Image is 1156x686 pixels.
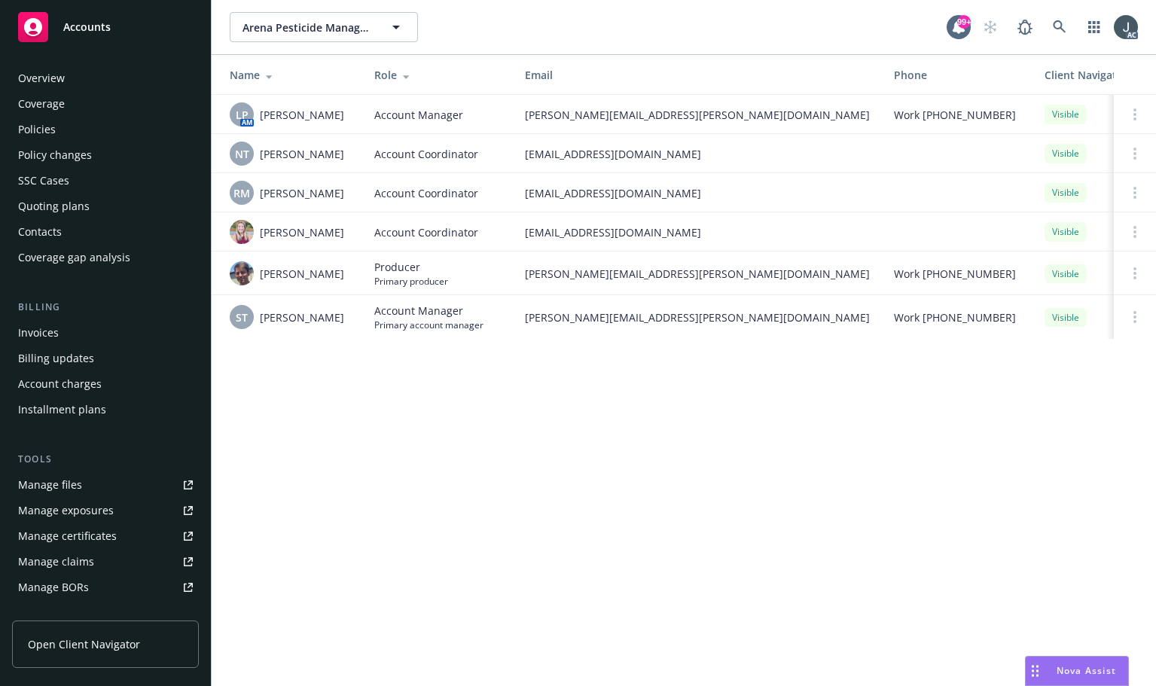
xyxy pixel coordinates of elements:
div: Manage exposures [18,498,114,523]
div: 99+ [957,15,971,29]
span: Nova Assist [1057,664,1116,677]
span: LP [236,107,249,123]
a: Start snowing [975,12,1005,42]
span: RM [233,185,250,201]
span: [EMAIL_ADDRESS][DOMAIN_NAME] [525,146,870,162]
div: SSC Cases [18,169,69,193]
a: Accounts [12,6,199,48]
a: SSC Cases [12,169,199,193]
div: Manage certificates [18,524,117,548]
span: [PERSON_NAME] [260,185,344,201]
a: Installment plans [12,398,199,422]
div: Overview [18,66,65,90]
span: Work [PHONE_NUMBER] [894,107,1016,123]
div: Manage BORs [18,575,89,599]
span: ST [236,309,248,325]
span: [PERSON_NAME] [260,146,344,162]
div: Visible [1045,105,1087,123]
button: Arena Pesticide Management, Inc. [230,12,418,42]
span: [PERSON_NAME][EMAIL_ADDRESS][PERSON_NAME][DOMAIN_NAME] [525,266,870,282]
div: Email [525,67,870,83]
a: Account charges [12,372,199,396]
span: Account Manager [374,107,463,123]
div: Phone [894,67,1020,83]
span: Account Coordinator [374,146,478,162]
a: Search [1045,12,1075,42]
img: photo [230,261,254,285]
img: photo [1114,15,1138,39]
span: [EMAIL_ADDRESS][DOMAIN_NAME] [525,224,870,240]
div: Drag to move [1026,657,1045,685]
a: Switch app [1079,12,1109,42]
div: Manage claims [18,550,94,574]
div: Account charges [18,372,102,396]
div: Policy changes [18,143,92,167]
a: Report a Bug [1010,12,1040,42]
div: Name [230,67,350,83]
a: Manage BORs [12,575,199,599]
a: Coverage gap analysis [12,245,199,270]
div: Visible [1045,183,1087,202]
span: [PERSON_NAME][EMAIL_ADDRESS][PERSON_NAME][DOMAIN_NAME] [525,309,870,325]
a: Invoices [12,321,199,345]
span: [PERSON_NAME] [260,309,344,325]
div: Visible [1045,144,1087,163]
div: Coverage [18,92,65,116]
div: Billing updates [18,346,94,370]
span: Account Manager [374,303,483,319]
span: [EMAIL_ADDRESS][DOMAIN_NAME] [525,185,870,201]
a: Manage exposures [12,498,199,523]
span: Work [PHONE_NUMBER] [894,266,1016,282]
div: Tools [12,452,199,467]
a: Quoting plans [12,194,199,218]
a: Billing updates [12,346,199,370]
span: Primary producer [374,275,448,288]
div: Role [374,67,501,83]
div: Installment plans [18,398,106,422]
span: Account Coordinator [374,185,478,201]
a: Contacts [12,220,199,244]
span: Primary account manager [374,319,483,331]
a: Coverage [12,92,199,116]
span: [PERSON_NAME] [260,224,344,240]
a: Overview [12,66,199,90]
span: Accounts [63,21,111,33]
div: Contacts [18,220,62,244]
a: Manage claims [12,550,199,574]
span: Arena Pesticide Management, Inc. [242,20,373,35]
a: Manage certificates [12,524,199,548]
a: Summary of insurance [12,601,199,625]
div: Summary of insurance [18,601,133,625]
a: Manage files [12,473,199,497]
div: Policies [18,117,56,142]
span: [PERSON_NAME][EMAIL_ADDRESS][PERSON_NAME][DOMAIN_NAME] [525,107,870,123]
div: Visible [1045,308,1087,327]
span: [PERSON_NAME] [260,107,344,123]
a: Policies [12,117,199,142]
div: Manage files [18,473,82,497]
span: Work [PHONE_NUMBER] [894,309,1016,325]
span: Open Client Navigator [28,636,140,652]
img: photo [230,220,254,244]
span: Account Coordinator [374,224,478,240]
a: Policy changes [12,143,199,167]
button: Nova Assist [1025,656,1129,686]
div: Coverage gap analysis [18,245,130,270]
div: Invoices [18,321,59,345]
div: Billing [12,300,199,315]
span: [PERSON_NAME] [260,266,344,282]
div: Visible [1045,222,1087,241]
span: Producer [374,259,448,275]
span: NT [235,146,249,162]
div: Quoting plans [18,194,90,218]
div: Visible [1045,264,1087,283]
